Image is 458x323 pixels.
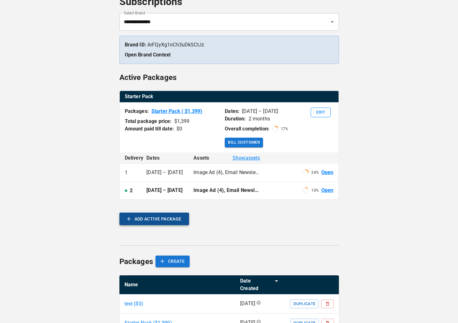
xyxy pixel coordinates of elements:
div: Date Created [240,277,270,292]
th: Delivery [120,152,142,164]
h6: Packages [119,256,153,267]
p: 10 % [311,188,318,193]
label: Select Brand [124,10,145,16]
button: Edit [311,108,331,117]
p: Packages: [125,108,149,115]
button: Duplicate [290,299,318,308]
a: Open Brand Context [125,52,171,58]
div: Assets [193,154,260,162]
p: Duration: [225,115,246,123]
th: Starter Pack [120,91,339,103]
p: Dates: [225,108,240,115]
p: ArFQyXg1nCh3uDkSCtJz [125,41,334,49]
p: Total package price: [125,118,172,125]
a: Open [321,169,334,176]
strong: Brand ID: [125,42,146,48]
p: 17 % [281,126,288,132]
p: 24 % [311,170,318,175]
button: ADD ACTIVE PACKAGE [119,213,189,225]
a: Open [321,187,334,194]
button: Open [328,18,337,26]
th: Dates [141,152,188,164]
p: 2 months [249,115,270,123]
p: Overall completion: [225,125,270,133]
a: test ($0) [124,300,143,308]
p: Amount paid till date: [125,125,174,133]
button: Bill Customer [225,138,263,147]
p: Image Ad (4), Email Newsletter (4), Email setup (9), Email Flow (5), Remix Video (2), Ad campaign... [193,169,260,176]
p: test ($ 0 ) [124,300,143,308]
p: [DATE] [240,300,255,307]
button: CREATE [155,256,190,267]
p: [DATE] – [DATE] [242,108,278,115]
h6: Active Packages [119,71,177,83]
p: 2 [130,187,133,194]
div: $ 0 [176,125,182,133]
table: active packages table [120,91,339,103]
a: Starter Pack ( $1,399) [151,108,202,115]
p: Image Ad (4), Email Newsletter (4), Email setup (4), Remix Video (2), Ad campaign optimisation (1) [193,187,260,194]
th: Name [119,275,235,294]
span: Show assets [233,154,260,162]
td: [DATE] – [DATE] [141,182,188,200]
td: [DATE] – [DATE] [141,164,188,182]
div: $ 1,399 [174,118,190,125]
p: 1 [125,169,128,177]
